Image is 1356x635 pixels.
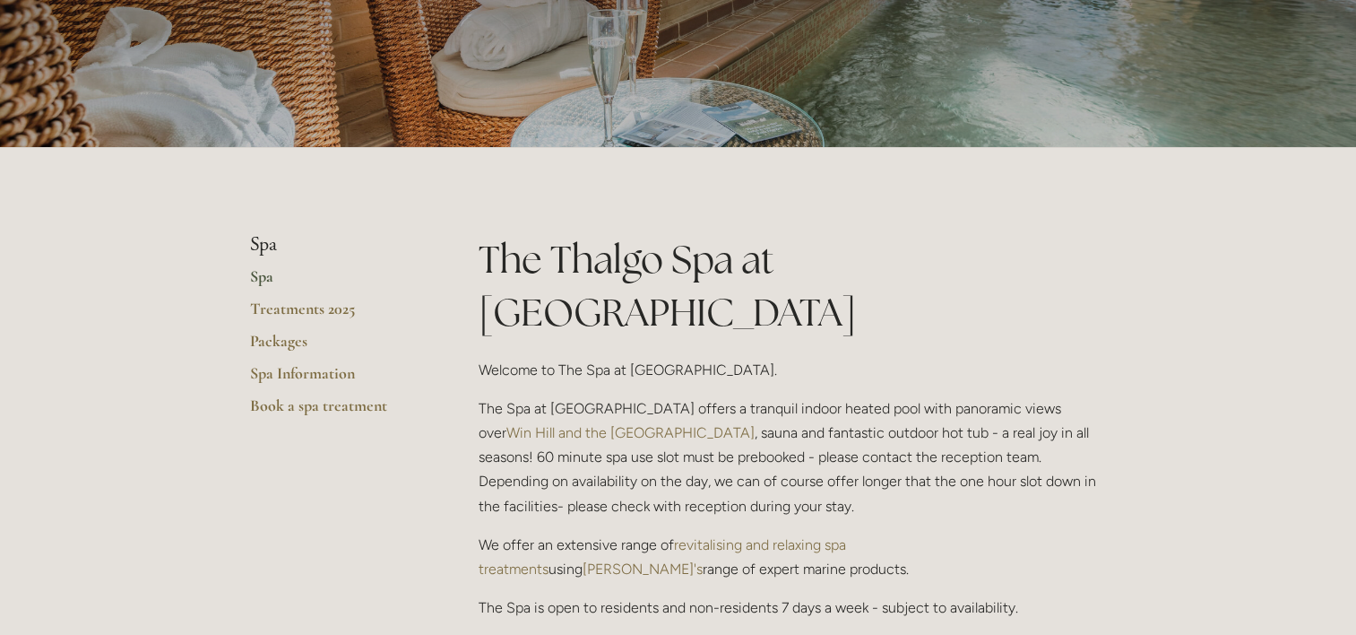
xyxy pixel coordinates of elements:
[479,396,1107,518] p: The Spa at [GEOGRAPHIC_DATA] offers a tranquil indoor heated pool with panoramic views over , sau...
[250,396,421,428] a: Book a spa treatment
[479,596,1107,620] p: The Spa is open to residents and non-residents 7 days a week - subject to availability.
[250,233,421,257] li: Spa
[583,561,703,578] a: [PERSON_NAME]'s
[250,363,421,396] a: Spa Information
[506,424,755,441] a: Win Hill and the [GEOGRAPHIC_DATA]
[479,533,1107,581] p: We offer an extensive range of using range of expert marine products.
[479,358,1107,382] p: Welcome to The Spa at [GEOGRAPHIC_DATA].
[250,266,421,299] a: Spa
[250,299,421,331] a: Treatments 2025
[250,331,421,363] a: Packages
[479,233,1107,339] h1: The Thalgo Spa at [GEOGRAPHIC_DATA]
